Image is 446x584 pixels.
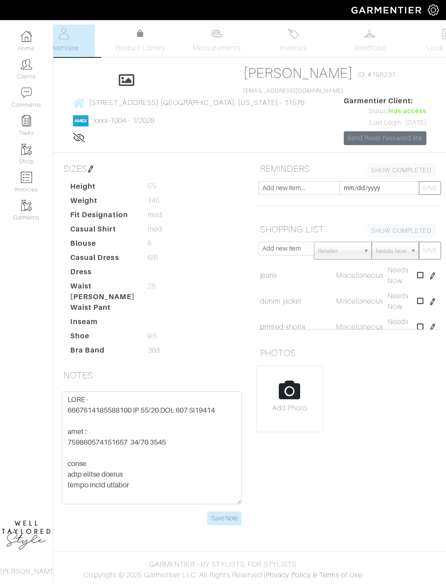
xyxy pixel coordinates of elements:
a: Privacy Policy & Terms of Use [266,571,362,579]
img: pen-cf24a1663064a2ec1b9c1bd2387e9de7a2fa800b781884d57f21acf72779bad2.png [429,298,436,305]
a: [EMAIL_ADDRESS][DOMAIN_NAME] [243,88,343,94]
img: garments-icon-b7da505a4dc4fd61783c78ac3ca0ef83fa9d6f193b1c9dc38574b1d14d53ca28.png [21,144,32,155]
dt: Shoe [64,331,141,345]
span: 28 [148,281,156,292]
span: med [148,224,162,235]
span: Miscellaneous [336,297,384,305]
img: basicinfo-40fd8af6dae0f16599ec9e87c0ef1c0a1fdea2edbe929e3d69a839185d80c458.svg [58,28,69,39]
img: garments-icon-b7da505a4dc4fd61783c78ac3ca0ef83fa9d6f193b1c9dc38574b1d14d53ca28.png [21,200,32,211]
img: comment-icon-a0a6a9ef722e966f86d9cbdc48e553b5cf19dbc54f86b18d962a5391bc8f6eb6.png [21,87,32,98]
span: Has access [388,106,426,116]
img: garmentier-logo-header-white-b43fb05a5012e4ada735d5af1a66efaba907eab6374d6393d1fbf88cb4ef424d.png [347,2,428,18]
span: 6 [148,238,152,249]
dt: Waist Pant [64,302,141,316]
input: Add new item [258,242,314,255]
img: pen-cf24a1663064a2ec1b9c1bd2387e9de7a2fa800b781884d57f21acf72779bad2.png [429,272,436,280]
span: Miscellaneous [336,272,384,280]
dt: Inseam [64,316,141,331]
img: orders-27d20c2124de7fd6de4e0e44c1d41de31381a507db9b33961299e4e07d508b8c.svg [288,28,299,39]
input: Add new item... [258,181,340,195]
dt: Waist [PERSON_NAME] [64,281,141,302]
span: Needs Now [388,266,409,285]
dt: Casual Dress [64,252,141,267]
span: Miscellaneous [336,323,384,331]
span: Measurements [193,43,241,53]
a: [STREET_ADDRESS] [GEOGRAPHIC_DATA], [US_STATE] - 11576 [73,97,305,108]
a: jeans [260,270,277,281]
img: gear-icon-white-bd11855cb880d31180b6d7d6211b90ccbf57a29d726f0c71d8c61bd08dd39cc2.png [428,4,439,16]
a: printed shorts [260,322,305,333]
a: Product Library [109,28,171,53]
span: Needs Now [376,242,407,260]
span: 6/8 [148,252,158,263]
h5: NOTES [60,366,243,384]
a: Wardrobe [339,24,401,57]
span: Product Library [115,43,165,53]
dt: Height [64,181,141,195]
span: Garmentier Client: [344,96,426,106]
img: wardrobe-487a4870c1b7c33e795ec22d11cfc2ed9d08956e64fb3008fe2437562e282088.svg [364,28,375,39]
span: 36d [148,345,160,356]
span: 5'5 [148,181,157,192]
span: Needs Now [388,292,409,311]
h5: REMINDERS [257,160,440,178]
img: pen-cf24a1663064a2ec1b9c1bd2387e9de7a2fa800b781884d57f21acf72779bad2.png [429,324,436,331]
a: Overview [32,24,95,57]
img: pen-cf24a1663064a2ec1b9c1bd2387e9de7a2fa800b781884d57f21acf72779bad2.png [87,166,94,173]
img: dashboard-icon-dbcd8f5a0b271acd01030246c82b418ddd0df26cd7fceb0bd07c9910d44c42f6.png [21,31,32,42]
textarea: LORE - 6667614185588100 IP 55/20 DOL 607 SI19414 amet : 759860574151657 34/70 3545 conse adip eli... [62,391,241,504]
span: 145 [148,195,160,206]
span: Copyright © 2025 Garmentier LLC. All Rights Reserved. [84,571,264,579]
h5: SHOPPING LIST [257,220,440,238]
span: 9.5 [148,331,157,341]
dt: Blouse [64,238,141,252]
a: [PERSON_NAME] [243,65,353,81]
span: Retailer [318,242,360,260]
span: Invoices [280,43,307,53]
button: SAVE [419,181,441,195]
img: reminder-icon-8004d30b9f0a5d33ae49ab947aed9ed385cf756f9e5892f1edd6e32f2345188e.png [21,115,32,126]
a: Measurements [185,24,248,57]
a: Send Reset Password link [344,131,426,145]
div: Last Login: [DATE] [344,118,426,128]
span: Needs Now [388,318,409,337]
span: [STREET_ADDRESS] [GEOGRAPHIC_DATA], [US_STATE] - 11576 [89,99,305,107]
dt: Fit Designation [64,210,141,224]
span: Overview [49,43,79,53]
img: orders-icon-0abe47150d42831381b5fb84f609e132dff9fe21cb692f30cb5eec754e2cba89.png [21,172,32,183]
img: american_express-1200034d2e149cdf2cc7894a33a747db654cf6f8355cb502592f1d228b2ac700.png [73,115,88,126]
h5: SIZES [60,160,243,178]
a: SHOW COMPLETED [367,224,436,238]
img: clients-icon-6bae9207a08558b7cb47a8932f037763ab4055f8c8b6bfacd5dc20c3e0201464.png [21,59,32,70]
span: Wardrobe [354,43,386,53]
span: med [148,210,162,220]
a: xxxx-1004 - 1/2028 [94,117,155,125]
a: Invoices [262,24,325,57]
a: SHOW COMPLETED [367,163,436,177]
dt: Weight [64,195,141,210]
h5: PHOTOS [257,344,440,362]
input: Save Note [207,511,241,525]
dt: Casual Shirt [64,224,141,238]
button: SAVE [419,242,441,260]
img: measurements-466bbee1fd09ba9460f595b01e5d73f9e2bff037440d3c8f018324cb6cdf7a4a.svg [211,28,222,39]
div: Status: [344,106,426,116]
a: denim jacket [260,296,302,307]
span: ID: #198231 [358,69,396,80]
dt: Dress [64,267,141,281]
dt: Bra Band [64,345,141,359]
